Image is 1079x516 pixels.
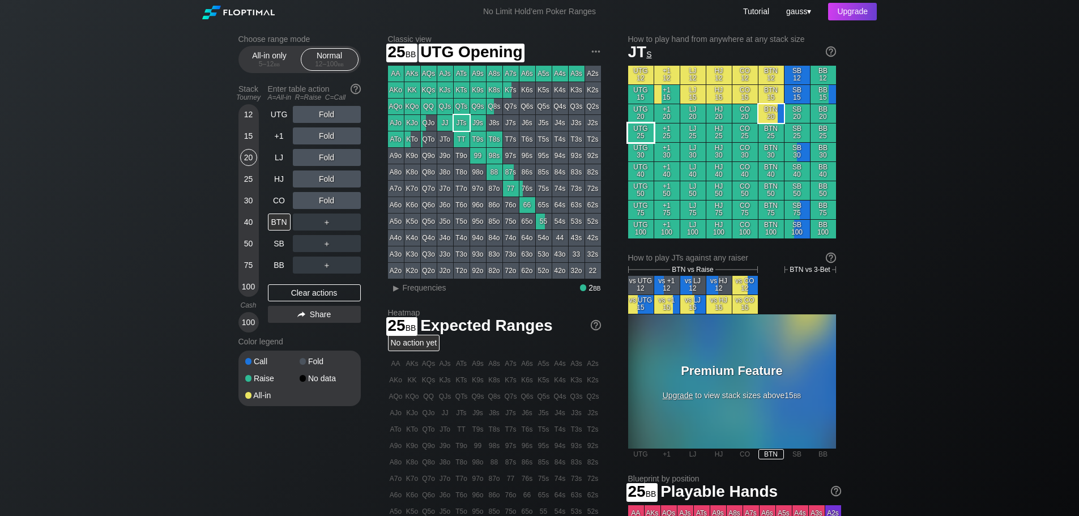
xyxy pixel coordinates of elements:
[536,246,552,262] div: 53o
[519,197,535,213] div: 66
[437,181,453,197] div: J7o
[503,197,519,213] div: 76o
[706,143,732,161] div: HJ 30
[825,45,837,58] img: help.32db89a4.svg
[732,201,758,219] div: CO 75
[454,115,470,131] div: JTs
[758,104,784,123] div: BTN 20
[240,278,257,295] div: 100
[404,246,420,262] div: K3o
[404,131,420,147] div: KTo
[240,314,257,331] div: 100
[680,181,706,200] div: LJ 50
[470,214,486,229] div: 95o
[306,60,353,68] div: 12 – 100
[732,85,758,104] div: CO 15
[268,170,291,187] div: HJ
[706,181,732,200] div: HJ 50
[388,99,404,114] div: AQo
[404,197,420,213] div: K6o
[743,7,769,16] a: Tutorial
[437,214,453,229] div: J5o
[646,47,651,59] span: s
[628,104,654,123] div: UTG 20
[503,115,519,131] div: J7s
[268,214,291,231] div: BTN
[240,127,257,144] div: 15
[569,66,585,82] div: A3s
[503,131,519,147] div: T7s
[654,201,680,219] div: +1 75
[569,164,585,180] div: 83s
[437,131,453,147] div: JTo
[487,230,502,246] div: 84o
[421,263,437,279] div: Q2o
[454,82,470,98] div: KTs
[470,263,486,279] div: 92o
[552,230,568,246] div: 44
[585,230,601,246] div: 42s
[470,197,486,213] div: 96o
[784,181,810,200] div: SB 50
[758,143,784,161] div: BTN 30
[758,201,784,219] div: BTN 75
[552,214,568,229] div: 54s
[590,319,602,331] img: help.32db89a4.svg
[811,143,836,161] div: BB 30
[293,170,361,187] div: Fold
[454,263,470,279] div: T2o
[519,214,535,229] div: 65o
[404,66,420,82] div: AKs
[503,148,519,164] div: 97s
[268,257,291,274] div: BB
[470,115,486,131] div: J9s
[388,131,404,147] div: ATo
[388,66,404,82] div: AA
[654,85,680,104] div: +1 15
[404,99,420,114] div: KQo
[536,82,552,98] div: K5s
[811,220,836,238] div: BB 100
[758,162,784,181] div: BTN 40
[421,181,437,197] div: Q7o
[437,246,453,262] div: J3o
[421,230,437,246] div: Q4o
[536,115,552,131] div: J5s
[536,66,552,82] div: A5s
[421,164,437,180] div: Q8o
[552,197,568,213] div: 64s
[503,66,519,82] div: A7s
[552,246,568,262] div: 43o
[388,246,404,262] div: A3o
[404,230,420,246] div: K4o
[758,123,784,142] div: BTN 25
[519,230,535,246] div: 64o
[628,35,836,44] h2: How to play hand from anywhere at any stack size
[487,115,502,131] div: J8s
[732,181,758,200] div: CO 50
[569,230,585,246] div: 43s
[300,374,354,382] div: No data
[487,99,502,114] div: Q8s
[268,93,361,101] div: A=All-in R=Raise C=Call
[245,374,300,382] div: Raise
[234,80,263,106] div: Stack
[536,181,552,197] div: 75s
[585,82,601,98] div: K2s
[569,82,585,98] div: K3s
[536,197,552,213] div: 65s
[503,246,519,262] div: 73o
[503,82,519,98] div: K7s
[552,99,568,114] div: Q4s
[454,230,470,246] div: T4o
[487,197,502,213] div: 86o
[569,197,585,213] div: 63s
[784,220,810,238] div: SB 100
[784,201,810,219] div: SB 75
[487,131,502,147] div: T8s
[654,162,680,181] div: +1 40
[388,82,404,98] div: AKo
[304,49,356,70] div: Normal
[654,66,680,84] div: +1 12
[811,201,836,219] div: BB 75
